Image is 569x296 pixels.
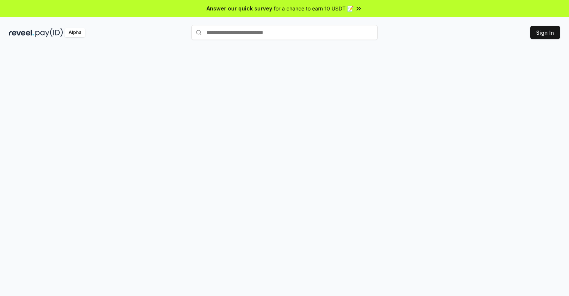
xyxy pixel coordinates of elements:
[207,4,272,12] span: Answer our quick survey
[274,4,353,12] span: for a chance to earn 10 USDT 📝
[65,28,85,37] div: Alpha
[530,26,560,39] button: Sign In
[9,28,34,37] img: reveel_dark
[35,28,63,37] img: pay_id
